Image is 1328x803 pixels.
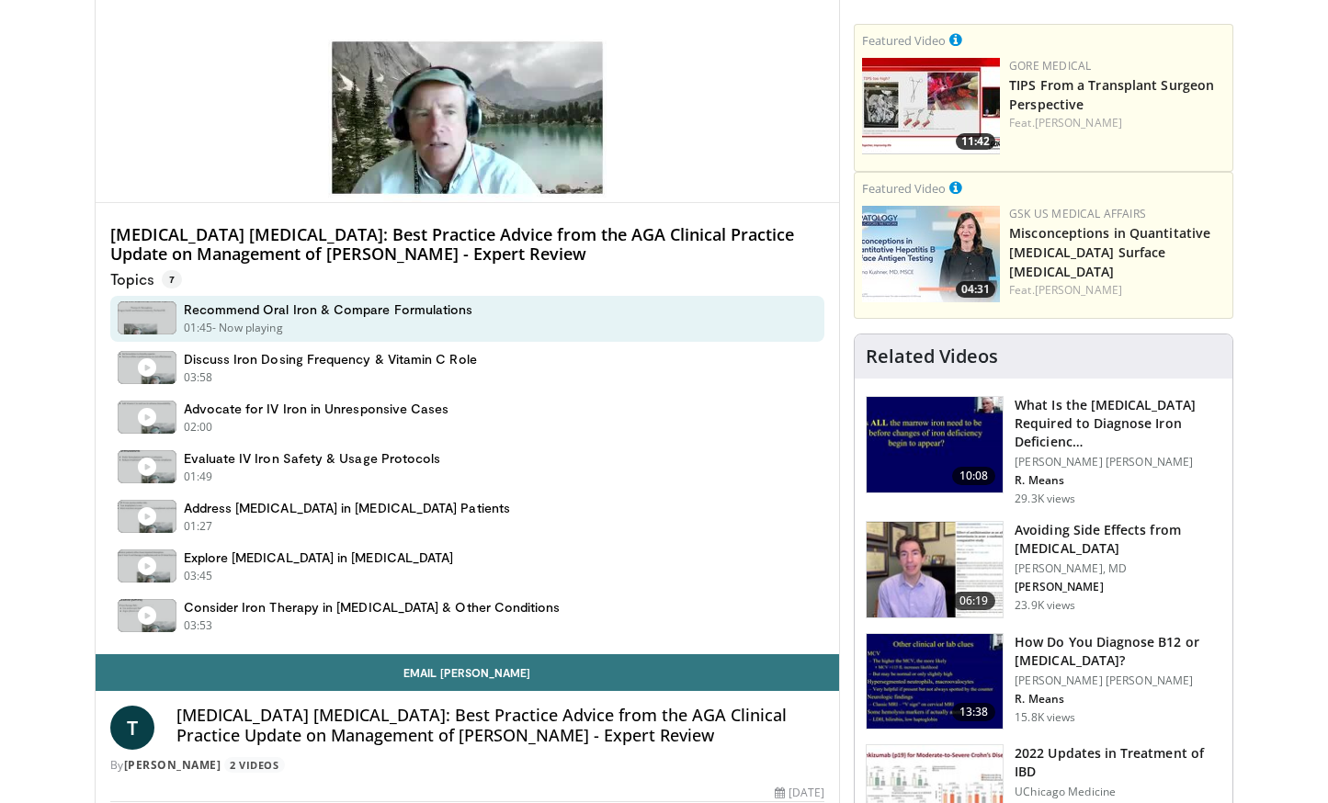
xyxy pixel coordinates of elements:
[862,58,1000,154] a: 11:42
[862,206,1000,302] a: 04:31
[176,706,825,745] h4: [MEDICAL_DATA] [MEDICAL_DATA]: Best Practice Advice from the AGA Clinical Practice Update on Mana...
[184,599,561,616] h4: Consider Iron Therapy in [MEDICAL_DATA] & Other Conditions
[862,58,1000,154] img: 4003d3dc-4d84-4588-a4af-bb6b84f49ae6.150x105_q85_crop-smart_upscale.jpg
[952,592,996,610] span: 06:19
[866,521,1221,618] a: 06:19 Avoiding Side Effects from [MEDICAL_DATA] [PERSON_NAME], MD [PERSON_NAME] 23.9K views
[1015,455,1221,469] p: [PERSON_NAME] [PERSON_NAME]
[1015,598,1075,613] p: 23.9K views
[110,270,182,288] p: Topics
[1015,473,1221,488] p: R. Means
[1015,633,1221,670] h3: How Do You Diagnose B12 or [MEDICAL_DATA]?
[1015,580,1221,594] p: [PERSON_NAME]
[184,401,449,417] h4: Advocate for IV Iron in Unresponsive Cases
[1015,710,1075,725] p: 15.8K views
[1009,115,1225,131] div: Feat.
[1015,521,1221,558] h3: Avoiding Side Effects from [MEDICAL_DATA]
[866,633,1221,730] a: 13:38 How Do You Diagnose B12 or [MEDICAL_DATA]? [PERSON_NAME] [PERSON_NAME] R. Means 15.8K views
[184,549,454,566] h4: Explore [MEDICAL_DATA] in [MEDICAL_DATA]
[862,180,946,197] small: Featured Video
[184,450,441,467] h4: Evaluate IV Iron Safety & Usage Protocols
[184,301,473,318] h4: Recommend Oral Iron & Compare Formulations
[1015,785,1221,799] p: UChicago Medicine
[184,419,213,435] p: 02:00
[1015,744,1221,781] h3: 2022 Updates in Treatment of IBD
[867,522,1003,617] img: 6f9900f7-f6e7-4fd7-bcbb-2a1dc7b7d476.150x105_q85_crop-smart_upscale.jpg
[224,757,285,773] a: 2 Videos
[184,469,213,485] p: 01:49
[956,133,995,150] span: 11:42
[1015,673,1221,688] p: [PERSON_NAME] [PERSON_NAME]
[184,518,213,535] p: 01:27
[867,634,1003,729] img: 172d2151-0bab-4046-8dbc-7c25e5ef1d9f.150x105_q85_crop-smart_upscale.jpg
[1015,492,1075,506] p: 29.3K views
[866,345,998,368] h4: Related Videos
[1035,115,1122,130] a: [PERSON_NAME]
[184,568,213,584] p: 03:45
[110,757,825,774] div: By
[212,320,283,336] p: - Now playing
[956,281,995,298] span: 04:31
[1009,224,1210,280] a: Misconceptions in Quantitative [MEDICAL_DATA] Surface [MEDICAL_DATA]
[1009,206,1146,221] a: GSK US Medical Affairs
[862,206,1000,302] img: ea8305e5-ef6b-4575-a231-c141b8650e1f.jpg.150x105_q85_crop-smart_upscale.jpg
[1015,396,1221,451] h3: What Is the [MEDICAL_DATA] Required to Diagnose Iron Deficienc…
[96,654,840,691] a: Email [PERSON_NAME]
[110,706,154,750] a: T
[867,397,1003,492] img: 15adaf35-b496-4260-9f93-ea8e29d3ece7.150x105_q85_crop-smart_upscale.jpg
[162,270,182,288] span: 7
[862,32,946,49] small: Featured Video
[952,467,996,485] span: 10:08
[184,320,213,336] p: 01:45
[184,500,510,516] h4: Address [MEDICAL_DATA] in [MEDICAL_DATA] Patients
[1009,76,1214,113] a: TIPS From a Transplant Surgeon Perspective
[775,785,824,801] div: [DATE]
[184,369,213,386] p: 03:58
[1015,692,1221,707] p: R. Means
[866,396,1221,506] a: 10:08 What Is the [MEDICAL_DATA] Required to Diagnose Iron Deficienc… [PERSON_NAME] [PERSON_NAME]...
[110,225,825,265] h4: [MEDICAL_DATA] [MEDICAL_DATA]: Best Practice Advice from the AGA Clinical Practice Update on Mana...
[184,617,213,634] p: 03:53
[1009,58,1091,74] a: Gore Medical
[124,757,221,773] a: [PERSON_NAME]
[1035,282,1122,298] a: [PERSON_NAME]
[1015,561,1221,576] p: [PERSON_NAME], MD
[184,351,477,368] h4: Discuss Iron Dosing Frequency & Vitamin C Role
[952,703,996,721] span: 13:38
[1009,282,1225,299] div: Feat.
